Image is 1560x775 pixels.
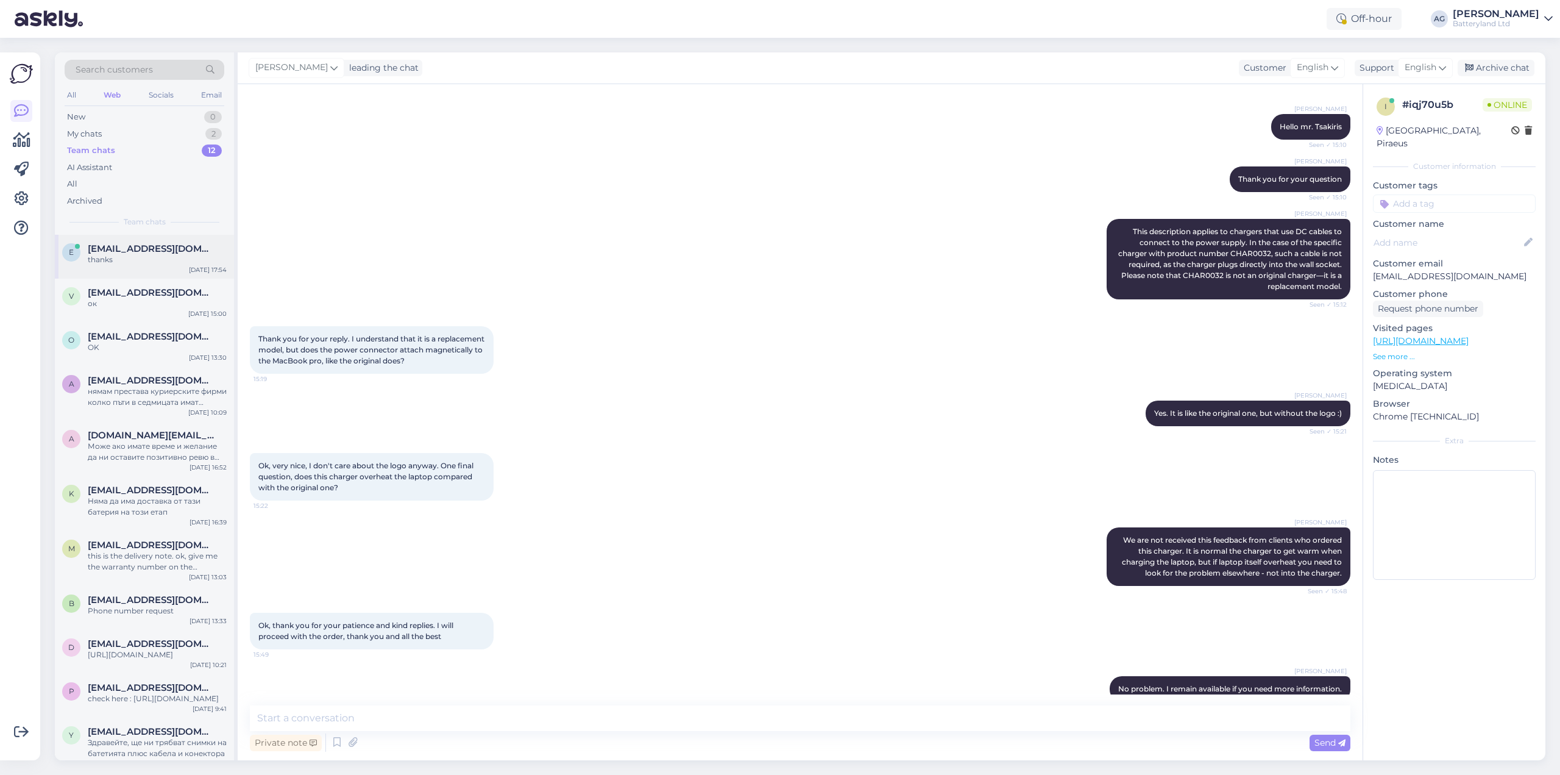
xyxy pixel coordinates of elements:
[204,111,222,123] div: 0
[88,540,214,551] span: Mariandumitru.87@icloud.com
[88,726,214,737] span: yanakihristov@gmail.com
[1373,179,1536,192] p: Customer tags
[344,62,419,74] div: leading the chat
[1373,161,1536,172] div: Customer information
[191,759,227,768] div: [DATE] 9:34
[88,441,227,463] div: Може ако имате време и желание да ни оставите позитивно ревю в google : [URL][DOMAIN_NAME]
[88,287,214,298] span: vasileva.jivka@gmail.com
[1453,9,1553,29] a: [PERSON_NAME]Batteryland Ltd
[258,334,486,365] span: Thank you for your reply. I understand that it is a replacement model, but does the power connect...
[69,248,74,257] span: e
[1373,257,1536,270] p: Customer email
[250,735,322,751] div: Private note
[1373,301,1483,317] div: Request phone number
[146,87,176,103] div: Socials
[88,605,227,616] div: Phone number request
[69,687,74,696] span: p
[88,342,227,353] div: OK
[1355,62,1394,74] div: Support
[69,489,74,498] span: k
[1301,140,1347,149] span: Seen ✓ 15:10
[88,243,214,254] span: eduardharsing@yahoo.com
[1239,62,1286,74] div: Customer
[1374,236,1522,249] input: Add name
[88,331,214,342] span: office@7ss.bg
[1373,270,1536,283] p: [EMAIL_ADDRESS][DOMAIN_NAME]
[1373,218,1536,230] p: Customer name
[1373,195,1536,213] input: Add a tag
[88,375,214,386] span: alehandropetrov1@gmail.com
[1373,335,1469,346] a: [URL][DOMAIN_NAME]
[88,649,227,660] div: [URL][DOMAIN_NAME]
[67,195,102,207] div: Archived
[1294,157,1347,166] span: [PERSON_NAME]
[68,544,75,553] span: M
[1373,410,1536,423] p: Chrome [TECHNICAL_ID]
[1294,518,1347,527] span: [PERSON_NAME]
[189,265,227,274] div: [DATE] 17:54
[101,87,123,103] div: Web
[1373,367,1536,380] p: Operating system
[88,737,227,759] div: Здравейте, ще ни трябват снимки на батетията плюс кабела и конектора
[1301,300,1347,309] span: Seen ✓ 15:12
[88,254,227,265] div: thanks
[193,704,227,713] div: [DATE] 9:41
[1238,174,1342,184] span: Thank you for your question
[1453,19,1539,29] div: Batteryland Ltd
[1294,209,1347,218] span: [PERSON_NAME]
[1118,227,1344,291] span: This description applies to chargers that use DC cables to connect to the power supply. In the ca...
[1405,61,1436,74] span: English
[1154,409,1342,418] span: Yes. It is like the original one, but without the logo :)
[1373,380,1536,393] p: [MEDICAL_DATA]
[253,501,299,510] span: 15:22
[1118,684,1342,693] span: No problem. I remain available if you need more information.
[253,374,299,384] span: 15:19
[1294,666,1347,676] span: [PERSON_NAME]
[1301,427,1347,436] span: Seen ✓ 15:21
[1373,351,1536,362] p: See more ...
[190,463,227,472] div: [DATE] 16:52
[1373,288,1536,301] p: Customer phone
[258,461,475,492] span: Ok, very nice, I don't care about the logo anyway. One final question, does this charger overheat...
[189,353,227,362] div: [DATE] 13:30
[1483,98,1532,112] span: Online
[1373,322,1536,335] p: Visited pages
[1453,9,1539,19] div: [PERSON_NAME]
[1458,60,1534,76] div: Archive chat
[253,650,299,659] span: 15:49
[69,599,74,608] span: b
[68,335,74,345] span: o
[190,660,227,670] div: [DATE] 10:21
[88,682,214,693] span: philipp.leising1@gmail.com
[1377,124,1511,150] div: [GEOGRAPHIC_DATA], Piraeus
[1294,391,1347,400] span: [PERSON_NAME]
[190,616,227,626] div: [DATE] 13:33
[88,595,214,605] span: bizzy58496@gmail.com
[188,309,227,318] div: [DATE] 15:00
[69,379,74,388] span: a
[69,730,74,740] span: y
[88,496,227,518] div: Няма да има доставка от тази батерия на този етап
[69,434,74,443] span: a
[1122,535,1344,577] span: We are not received this feedback from clients who ordered this charger. It is normal the charger...
[199,87,224,103] div: Email
[124,216,166,227] span: Team chats
[1297,61,1328,74] span: English
[65,87,79,103] div: All
[67,111,85,123] div: New
[1384,102,1387,111] span: i
[88,298,227,309] div: ок
[205,128,222,140] div: 2
[1327,8,1402,30] div: Off-hour
[67,145,115,157] div: Team chats
[88,693,227,704] div: check here : [URL][DOMAIN_NAME]
[255,61,328,74] span: [PERSON_NAME]
[202,145,222,157] div: 12
[1301,587,1347,596] span: Seen ✓ 15:48
[88,551,227,573] div: this is the delivery note. ok, give me the warranty number on the warranty card please
[67,162,112,174] div: AI Assistant
[1373,435,1536,446] div: Extra
[1373,398,1536,410] p: Browser
[88,386,227,408] div: нямам престава куриерските фирми колко пъти в седмицата имат разнос за това село,по скоро звъннет...
[1294,104,1347,113] span: [PERSON_NAME]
